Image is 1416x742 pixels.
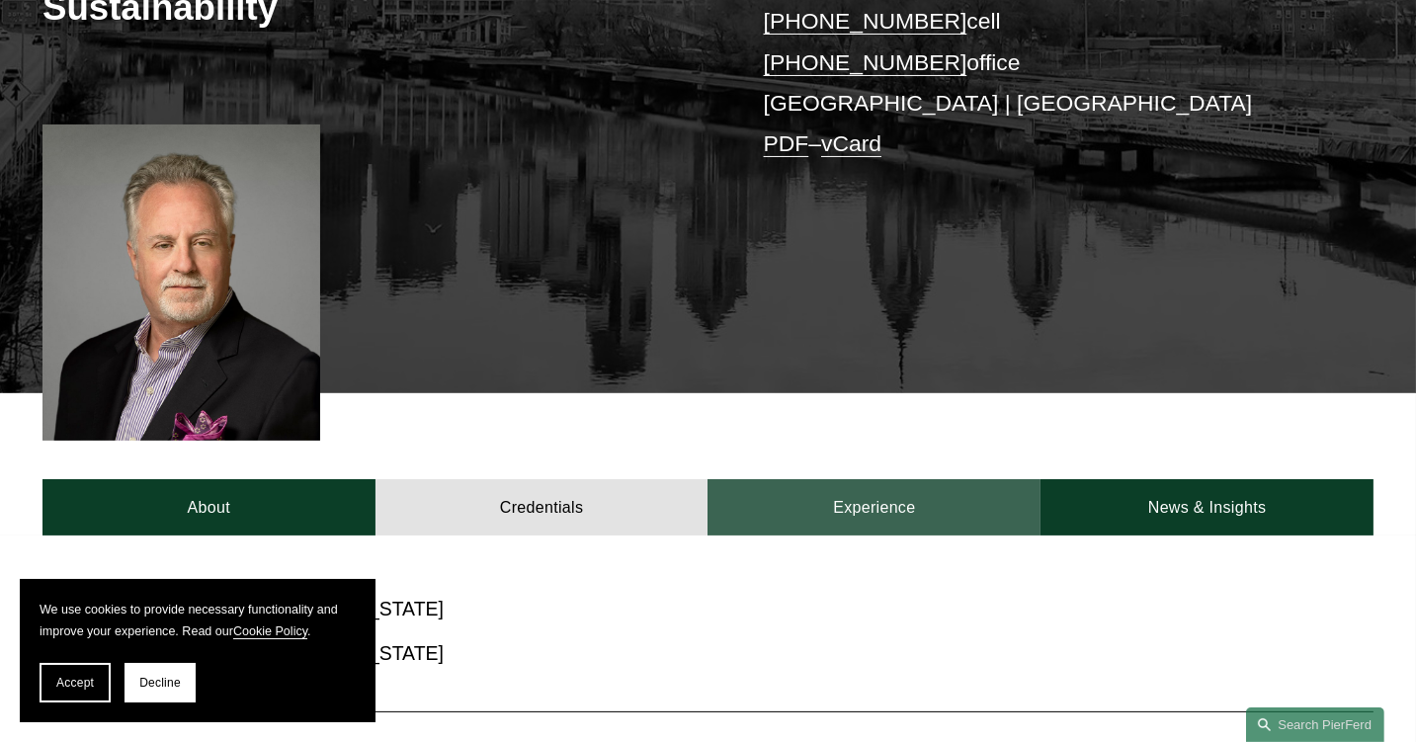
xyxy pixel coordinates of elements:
span: Accept [56,676,94,690]
a: News & Insights [1041,479,1374,536]
p: We use cookies to provide necessary functionality and improve your experience. Read our . [40,599,356,643]
a: PDF [764,130,809,156]
button: Accept [40,663,111,702]
a: Experience [708,479,1041,536]
a: [PHONE_NUMBER] [764,49,967,75]
a: Cookie Policy [233,624,307,638]
a: vCard [821,130,881,156]
section: Cookie banner [20,579,375,722]
a: Search this site [1246,707,1384,742]
button: Decline [125,663,196,702]
p: [US_STATE] [337,592,819,626]
span: Decline [139,676,181,690]
p: [US_STATE] [337,636,819,671]
a: [PHONE_NUMBER] [764,8,967,34]
a: About [42,479,375,536]
a: Credentials [375,479,708,536]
